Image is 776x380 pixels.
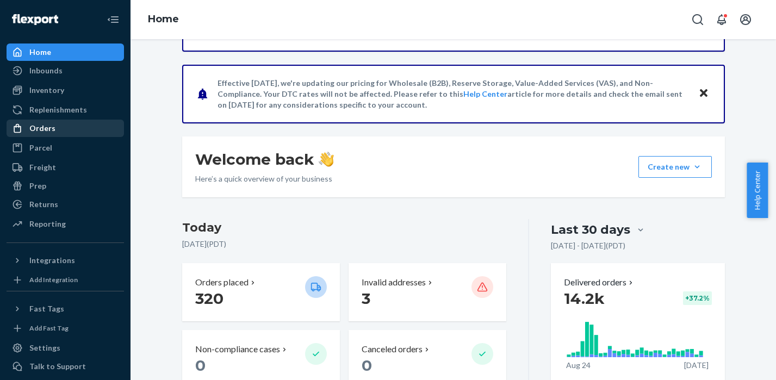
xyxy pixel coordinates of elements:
div: Freight [29,162,56,173]
div: Add Integration [29,275,78,284]
a: Inventory [7,82,124,99]
div: Settings [29,342,60,353]
span: 320 [195,289,224,308]
p: [DATE] - [DATE] ( PDT ) [551,240,625,251]
a: Help Center [463,89,507,98]
img: hand-wave emoji [319,152,334,167]
button: Create new [638,156,712,178]
p: Effective [DATE], we're updating our pricing for Wholesale (B2B), Reserve Storage, Value-Added Se... [218,78,688,110]
a: Inbounds [7,62,124,79]
a: Prep [7,177,124,195]
a: Add Integration [7,273,124,286]
div: Inventory [29,85,64,96]
div: Parcel [29,142,52,153]
button: Open Search Box [687,9,709,30]
a: Add Fast Tag [7,322,124,335]
button: Integrations [7,252,124,269]
ol: breadcrumbs [139,4,188,35]
div: Fast Tags [29,303,64,314]
p: Aug 24 [566,360,591,371]
div: Reporting [29,219,66,229]
p: Invalid addresses [362,276,426,289]
div: Talk to Support [29,361,86,372]
a: Settings [7,339,124,357]
button: Close [697,86,711,102]
a: Home [7,43,124,61]
div: Add Fast Tag [29,323,69,333]
div: Prep [29,180,46,191]
a: Parcel [7,139,124,157]
span: 0 [195,356,206,375]
div: Returns [29,199,58,210]
a: Reporting [7,215,124,233]
button: Open notifications [711,9,732,30]
button: Delivered orders [564,276,635,289]
div: Inbounds [29,65,63,76]
span: 3 [362,289,370,308]
button: Open account menu [735,9,756,30]
h3: Today [182,219,507,236]
a: Returns [7,196,124,213]
p: [DATE] [684,360,709,371]
p: Non-compliance cases [195,343,280,356]
p: Here’s a quick overview of your business [195,173,334,184]
button: Invalid addresses 3 [349,263,506,321]
a: Orders [7,120,124,137]
p: [DATE] ( PDT ) [182,239,507,250]
a: Talk to Support [7,358,124,375]
p: Orders placed [195,276,249,289]
span: 14.2k [564,289,605,308]
div: Home [29,47,51,58]
span: 0 [362,356,372,375]
button: Close Navigation [102,9,124,30]
div: Replenishments [29,104,87,115]
a: Freight [7,159,124,176]
div: + 37.2 % [683,291,712,305]
button: Orders placed 320 [182,263,340,321]
div: Orders [29,123,55,134]
h1: Welcome back [195,149,334,169]
button: Help Center [747,163,768,218]
button: Fast Tags [7,300,124,317]
div: Last 30 days [551,221,630,238]
div: Integrations [29,255,75,266]
a: Home [148,13,179,25]
p: Canceled orders [362,343,423,356]
img: Flexport logo [12,14,58,25]
a: Replenishments [7,101,124,119]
